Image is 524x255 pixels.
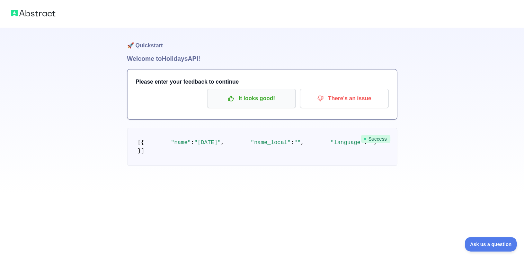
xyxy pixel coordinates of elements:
p: There's an issue [305,93,383,104]
img: Abstract logo [11,8,55,18]
span: , [221,140,224,146]
span: Success [361,135,390,143]
span: "name" [171,140,191,146]
span: , [301,140,304,146]
h3: Please enter your feedback to continue [136,78,389,86]
span: "[DATE]" [194,140,221,146]
span: "" [294,140,301,146]
span: "name_local" [251,140,291,146]
button: It looks good! [207,89,296,108]
span: [ [138,140,141,146]
h1: Welcome to Holidays API! [127,54,397,64]
span: : [291,140,294,146]
p: It looks good! [212,93,291,104]
iframe: Toggle Customer Support [465,237,517,252]
span: "language" [330,140,364,146]
span: : [191,140,194,146]
button: There's an issue [300,89,389,108]
h1: 🚀 Quickstart [127,28,397,54]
